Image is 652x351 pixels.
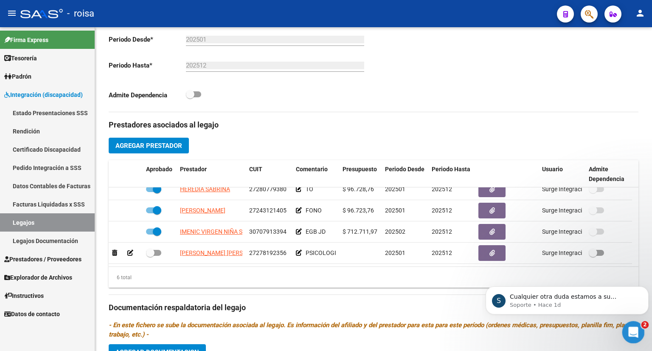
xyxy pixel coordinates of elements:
[589,166,624,182] span: Admite Dependencia
[635,8,645,18] mat-icon: person
[4,35,48,45] span: Firma Express
[385,228,405,235] span: 202502
[432,249,452,256] span: 202512
[109,302,638,314] h3: Documentación respaldatoria del legajo
[37,171,156,188] div: cuil discapacitado 27579260284, cuit a editar del prestador 27397473932
[24,5,38,18] img: Profile image for Fin
[343,207,374,214] span: $ 96.723,76
[37,20,156,45] div: borre el id, pero al volver a acrgar el prestador me trae lo cargado anteriormente
[109,91,186,100] p: Admite Dependencia
[149,3,164,19] div: Cerrar
[382,160,428,188] datatable-header-cell: Periodo Desde
[37,201,145,209] div: joined the conversation
[306,186,313,192] span: TO
[177,160,246,188] datatable-header-cell: Prestador
[7,124,163,166] div: Soporte dice…
[180,249,272,256] span: [PERSON_NAME] [PERSON_NAME]
[339,160,382,188] datatable-header-cell: Presupuesto
[4,291,44,300] span: Instructivos
[306,207,322,214] span: FONO
[249,249,287,256] span: 27278192356
[7,124,139,159] div: Del prestador por favor o del legajo en el que está queriendo eliminar o modificar dicho archivo
[585,160,632,188] datatable-header-cell: Admite Dependencia
[385,186,405,192] span: 202501
[109,119,638,131] h3: Prestadores asociados al legajo
[432,166,470,173] span: Periodo Hasta
[109,138,189,153] button: Agregar Prestador
[7,219,163,258] div: Ludmila dice…
[37,202,84,208] b: [PERSON_NAME]
[542,207,610,214] span: Surge Integracion [DATE]
[385,249,405,256] span: 202501
[542,186,610,192] span: Surge Integracion [DATE]
[4,309,60,319] span: Datos de contacto
[4,90,83,99] span: Integración (discapacidad)
[4,72,31,81] span: Padrón
[249,186,287,192] span: 27280779380
[109,321,636,338] i: - En este fichero se sube la documentación asociada al legajo. Es información del afiliado y del ...
[143,160,177,188] datatable-header-cell: Aprobado
[4,54,37,63] span: Tesorería
[246,160,292,188] datatable-header-cell: CUIT
[622,321,645,344] iframe: Intercom live chat
[306,228,326,235] span: EGB JD
[14,224,132,249] div: Gracias por aguardar. Este es el archivo? ​
[180,207,225,214] span: [PERSON_NAME]
[14,129,132,154] div: Del prestador por favor o del legajo en el que está queriendo eliminar o modificar dicho archivo
[249,228,287,235] span: 30707913394
[31,15,163,50] div: borre el id, pero al volver a acrgar el prestador me trae lo cargado anteriormente
[109,35,186,44] p: Periodo Desde
[428,160,475,188] datatable-header-cell: Periodo Hasta
[385,207,405,214] span: 202501
[40,278,47,285] button: Adjuntar un archivo
[249,207,287,214] span: 27243121405
[115,142,182,150] span: Agregar Prestador
[542,166,563,173] span: Usuario
[4,273,72,282] span: Explorador de Archivos
[7,260,163,275] textarea: Escribe un mensaje...
[7,57,139,92] div: Podria indicarme los datos del archivo en cuestión para verificar en sistema por favor?
[343,166,377,173] span: Presupuesto
[13,278,20,285] button: Selector de emoji
[641,321,649,329] span: 2
[7,99,163,125] div: Surge dice…
[25,201,34,209] div: Profile image for Ludmila
[7,219,139,257] div: Gracias por aguardar. Este es el archivo?​
[482,269,652,328] iframe: Intercom notifications mensaje
[180,166,207,173] span: Prestador
[296,166,328,173] span: Comentario
[4,255,81,264] span: Prestadores / Proveedores
[7,57,163,99] div: Soporte dice…
[432,207,452,214] span: 202512
[31,166,163,193] div: cuil discapacitado 27579260284, cuit a editar del prestador 27397473932
[27,278,34,285] button: Selector de gif
[41,8,51,14] h1: Fin
[542,249,610,256] span: Surge Integracion [DATE]
[432,228,452,235] span: 202512
[180,186,230,192] span: HEREDIA SABRINA
[432,186,452,192] span: 202512
[385,166,424,173] span: Periodo Desde
[133,3,149,20] button: Inicio
[7,200,163,219] div: Ludmila dice…
[78,99,163,118] div: los datos del prestador?
[7,166,163,200] div: Surge dice…
[539,160,585,188] datatable-header-cell: Usuario
[7,258,139,285] div: [PERSON_NAME] a la espera de sus comentarios
[7,258,163,303] div: Ludmila dice…
[146,275,159,289] button: Enviar un mensaje…
[249,166,262,173] span: CUIT
[109,61,186,70] p: Periodo Hasta
[85,104,156,113] div: los datos del prestador?
[7,8,17,18] mat-icon: menu
[146,166,172,173] span: Aprobado
[542,228,610,235] span: Surge Integracion [DATE]
[109,273,132,282] div: 6 total
[343,228,377,235] span: $ 712.711,97
[67,4,94,23] span: - roisa
[343,186,374,192] span: $ 96.728,76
